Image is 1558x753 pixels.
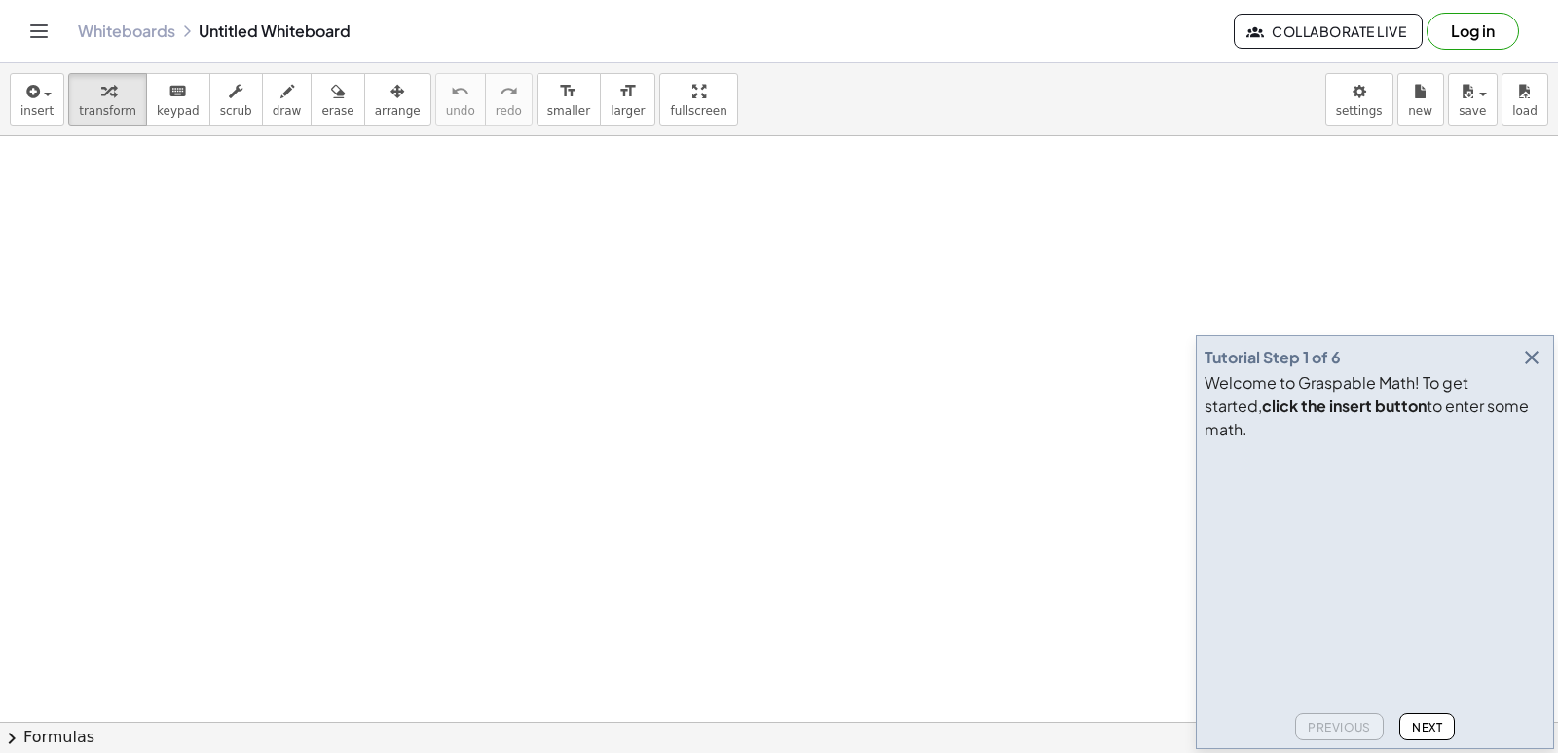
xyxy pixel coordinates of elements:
[547,104,590,118] span: smaller
[1502,73,1548,126] button: load
[146,73,210,126] button: keyboardkeypad
[1427,13,1519,50] button: Log in
[157,104,200,118] span: keypad
[1512,104,1538,118] span: load
[600,73,655,126] button: format_sizelarger
[1262,395,1427,416] b: click the insert button
[375,104,421,118] span: arrange
[1205,346,1341,369] div: Tutorial Step 1 of 6
[78,21,175,41] a: Whiteboards
[1459,104,1486,118] span: save
[168,80,187,103] i: keyboard
[1325,73,1393,126] button: settings
[659,73,737,126] button: fullscreen
[1205,371,1545,441] div: Welcome to Graspable Math! To get started, to enter some math.
[262,73,313,126] button: draw
[446,104,475,118] span: undo
[273,104,302,118] span: draw
[68,73,147,126] button: transform
[1408,104,1432,118] span: new
[311,73,364,126] button: erase
[20,104,54,118] span: insert
[10,73,64,126] button: insert
[364,73,431,126] button: arrange
[435,73,486,126] button: undoundo
[220,104,252,118] span: scrub
[611,104,645,118] span: larger
[451,80,469,103] i: undo
[537,73,601,126] button: format_sizesmaller
[1412,720,1442,734] span: Next
[618,80,637,103] i: format_size
[496,104,522,118] span: redo
[23,16,55,47] button: Toggle navigation
[1397,73,1444,126] button: new
[500,80,518,103] i: redo
[1250,22,1406,40] span: Collaborate Live
[1448,73,1498,126] button: save
[485,73,533,126] button: redoredo
[1234,14,1423,49] button: Collaborate Live
[670,104,726,118] span: fullscreen
[1399,713,1455,740] button: Next
[1336,104,1383,118] span: settings
[79,104,136,118] span: transform
[321,104,353,118] span: erase
[559,80,577,103] i: format_size
[209,73,263,126] button: scrub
